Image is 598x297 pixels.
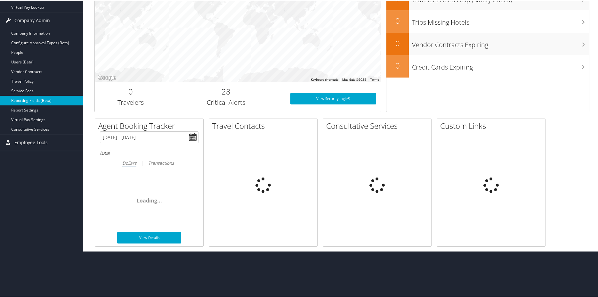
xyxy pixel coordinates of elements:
[100,158,198,166] div: |
[148,159,174,165] i: Transactions
[326,120,431,131] h2: Consultative Services
[137,196,162,203] span: Loading...
[98,120,203,131] h2: Agent Booking Tracker
[96,73,117,81] img: Google
[412,59,589,71] h3: Credit Cards Expiring
[100,149,198,156] h6: total
[370,77,379,81] a: Terms (opens in new tab)
[117,231,181,243] a: View Details
[386,54,589,77] a: 0Credit Cards Expiring
[171,86,280,96] h2: 28
[386,32,589,54] a: 0Vendor Contracts Expiring
[386,15,409,26] h2: 0
[412,14,589,26] h3: Trips Missing Hotels
[14,12,50,28] span: Company Admin
[122,159,136,165] i: Dollars
[100,97,161,106] h3: Travelers
[96,73,117,81] a: Open this area in Google Maps (opens a new window)
[212,120,317,131] h2: Travel Contacts
[100,86,161,96] h2: 0
[386,60,409,70] h2: 0
[171,97,280,106] h3: Critical Alerts
[386,10,589,32] a: 0Trips Missing Hotels
[440,120,545,131] h2: Custom Links
[386,37,409,48] h2: 0
[290,92,376,104] a: View SecurityLogic®
[412,37,589,49] h3: Vendor Contracts Expiring
[14,134,48,150] span: Employee Tools
[342,77,366,81] span: Map data ©2025
[311,77,338,81] button: Keyboard shortcuts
